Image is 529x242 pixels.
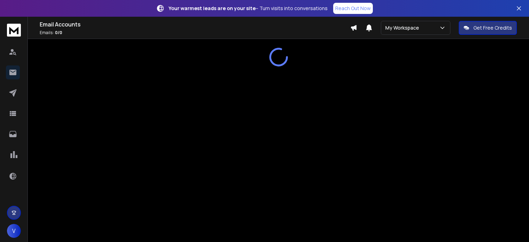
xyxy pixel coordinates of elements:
[55,30,62,36] span: 0 / 0
[7,24,21,37] img: logo
[333,3,373,14] a: Reach Out Now
[40,30,350,36] p: Emails :
[7,224,21,238] button: V
[335,5,371,12] p: Reach Out Now
[385,24,422,31] p: My Workspace
[459,21,517,35] button: Get Free Credits
[169,5,328,12] p: – Turn visits into conversations
[169,5,256,11] strong: Your warmest leads are on your site
[40,20,350,29] h1: Email Accounts
[473,24,512,31] p: Get Free Credits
